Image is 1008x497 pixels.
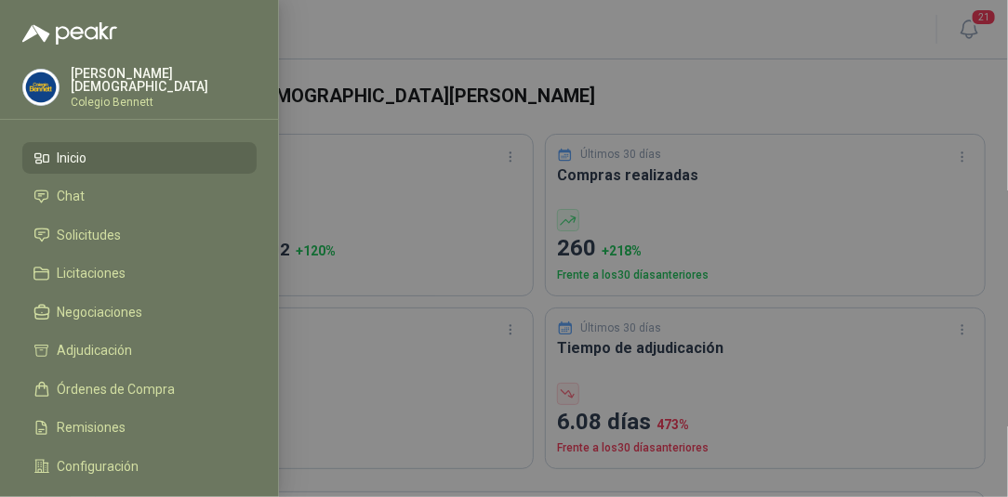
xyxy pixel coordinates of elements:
img: Logo peakr [22,22,117,45]
a: Licitaciones [22,258,257,290]
a: Órdenes de Compra [22,373,257,405]
img: Company Logo [23,70,59,105]
p: Colegio Bennett [71,97,257,108]
span: Órdenes de Compra [58,382,176,397]
a: Adjudicación [22,335,257,367]
span: Chat [58,189,86,203]
span: Inicio [58,150,87,165]
a: Remisiones [22,412,257,444]
span: Negociaciones [58,305,143,320]
a: Negociaciones [22,296,257,328]
a: Solicitudes [22,219,257,251]
span: Solicitudes [58,228,122,242]
a: Inicio [22,142,257,174]
span: Licitaciones [58,266,126,281]
span: Adjudicación [58,343,133,358]
a: Configuración [22,451,257,482]
p: [PERSON_NAME] [DEMOGRAPHIC_DATA] [71,67,257,93]
a: Chat [22,181,257,213]
span: Configuración [58,459,139,474]
span: Remisiones [58,420,126,435]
